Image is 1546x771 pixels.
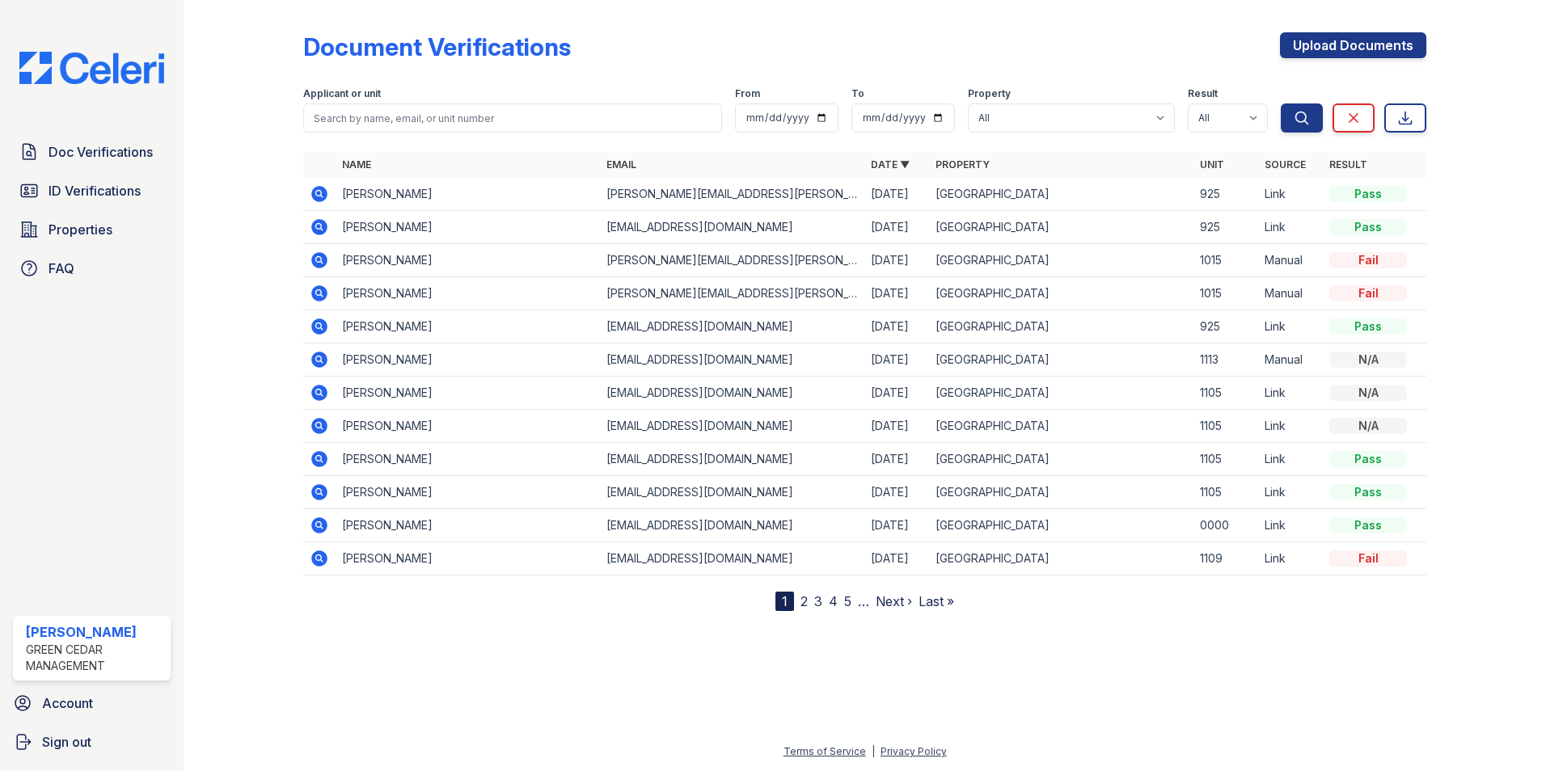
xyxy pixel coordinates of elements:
td: Link [1258,476,1323,509]
td: [PERSON_NAME] [336,310,600,343]
td: [PERSON_NAME] [336,377,600,410]
td: [PERSON_NAME] [336,509,600,542]
td: [DATE] [864,211,929,244]
a: Source [1265,158,1306,171]
td: 0000 [1193,509,1258,542]
td: [GEOGRAPHIC_DATA] [929,542,1193,575]
a: Unit [1200,158,1224,171]
td: [DATE] [864,277,929,310]
td: Manual [1258,277,1323,310]
a: Result [1329,158,1367,171]
label: Property [968,87,1011,100]
label: Result [1188,87,1218,100]
td: [EMAIL_ADDRESS][DOMAIN_NAME] [600,410,864,443]
td: 1105 [1193,476,1258,509]
td: [PERSON_NAME] [336,476,600,509]
td: Link [1258,310,1323,343]
div: N/A [1329,385,1407,401]
td: 1109 [1193,542,1258,575]
a: Account [6,687,177,719]
label: From [735,87,760,100]
a: Properties [13,213,171,246]
td: [PERSON_NAME][EMAIL_ADDRESS][PERSON_NAME][DOMAIN_NAME] [600,277,864,310]
td: [GEOGRAPHIC_DATA] [929,211,1193,244]
span: ID Verifications [49,181,141,200]
td: [PERSON_NAME] [336,343,600,377]
td: [EMAIL_ADDRESS][DOMAIN_NAME] [600,211,864,244]
td: 1015 [1193,244,1258,277]
a: Last » [919,593,954,609]
td: [PERSON_NAME] [336,443,600,476]
td: 1113 [1193,343,1258,377]
td: Manual [1258,343,1323,377]
td: 1105 [1193,443,1258,476]
td: [EMAIL_ADDRESS][DOMAIN_NAME] [600,476,864,509]
td: [GEOGRAPHIC_DATA] [929,410,1193,443]
a: Next › [876,593,912,609]
td: 925 [1193,211,1258,244]
td: [DATE] [864,443,929,476]
td: [EMAIL_ADDRESS][DOMAIN_NAME] [600,509,864,542]
td: [DATE] [864,178,929,211]
td: 1105 [1193,377,1258,410]
div: Fail [1329,285,1407,301]
td: Link [1258,410,1323,443]
a: FAQ [13,252,171,284]
td: [EMAIL_ADDRESS][DOMAIN_NAME] [600,542,864,575]
a: Property [936,158,990,171]
div: Pass [1329,318,1407,335]
div: Fail [1329,550,1407,567]
td: Link [1258,509,1323,542]
a: Name [342,158,371,171]
a: Sign out [6,726,177,758]
td: [DATE] [864,310,929,343]
img: CE_Logo_Blue-a8612792a0a2168367f1c8372b55b34899dd931a85d93a1a3d3e32e68fde9ad4.png [6,52,177,84]
a: Privacy Policy [881,745,947,757]
span: Doc Verifications [49,142,153,162]
a: Upload Documents [1280,32,1426,58]
td: 1015 [1193,277,1258,310]
div: N/A [1329,352,1407,368]
td: [DATE] [864,476,929,509]
td: [GEOGRAPHIC_DATA] [929,476,1193,509]
input: Search by name, email, or unit number [303,103,722,133]
div: Pass [1329,186,1407,202]
div: Pass [1329,484,1407,500]
div: [PERSON_NAME] [26,622,164,642]
span: Account [42,693,93,713]
td: Link [1258,542,1323,575]
td: [GEOGRAPHIC_DATA] [929,443,1193,476]
td: [GEOGRAPHIC_DATA] [929,509,1193,542]
td: 1105 [1193,410,1258,443]
td: [GEOGRAPHIC_DATA] [929,244,1193,277]
a: 4 [829,593,838,609]
td: [GEOGRAPHIC_DATA] [929,178,1193,211]
td: [DATE] [864,343,929,377]
div: Pass [1329,219,1407,235]
td: [GEOGRAPHIC_DATA] [929,377,1193,410]
td: [PERSON_NAME] [336,410,600,443]
label: To [851,87,864,100]
td: [PERSON_NAME] [336,542,600,575]
td: [PERSON_NAME] [336,244,600,277]
td: [DATE] [864,244,929,277]
td: [PERSON_NAME][EMAIL_ADDRESS][PERSON_NAME][DOMAIN_NAME] [600,178,864,211]
td: [PERSON_NAME] [336,178,600,211]
td: Link [1258,211,1323,244]
td: [DATE] [864,377,929,410]
td: Link [1258,178,1323,211]
td: [DATE] [864,542,929,575]
a: Terms of Service [784,745,866,757]
div: Document Verifications [303,32,571,61]
td: [DATE] [864,509,929,542]
td: [PERSON_NAME] [336,211,600,244]
td: [GEOGRAPHIC_DATA] [929,310,1193,343]
a: 2 [800,593,808,609]
a: ID Verifications [13,175,171,207]
td: [GEOGRAPHIC_DATA] [929,343,1193,377]
td: [PERSON_NAME] [336,277,600,310]
td: [EMAIL_ADDRESS][DOMAIN_NAME] [600,343,864,377]
span: FAQ [49,259,74,278]
a: 3 [814,593,822,609]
